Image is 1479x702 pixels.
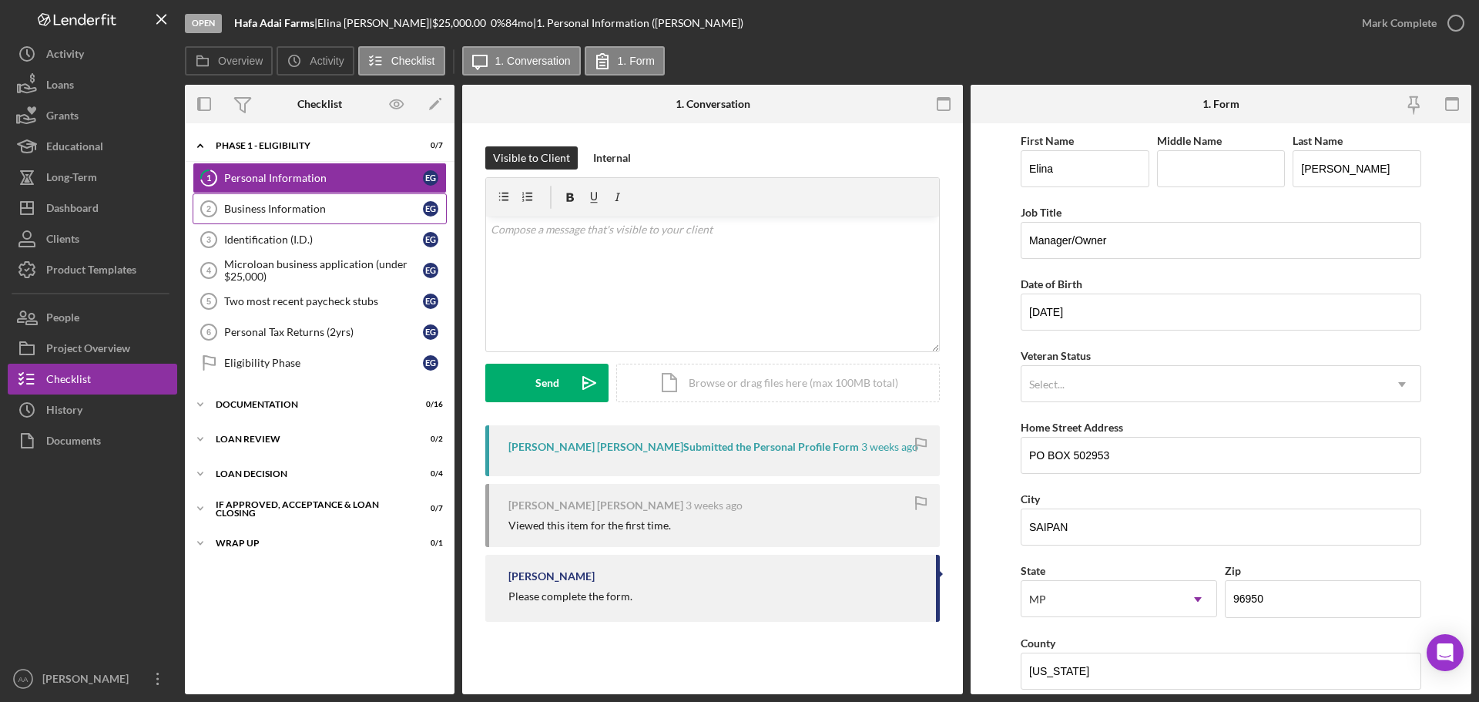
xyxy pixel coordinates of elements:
time: 2025-08-14 05:40 [861,441,918,453]
button: Clients [8,223,177,254]
div: Elina [PERSON_NAME] | [317,17,432,29]
label: Job Title [1021,206,1061,219]
div: 1. Conversation [676,98,750,110]
div: Two most recent paycheck stubs [224,295,423,307]
div: 0 / 4 [415,469,443,479]
div: Project Overview [46,333,130,368]
label: 1. Form [618,55,655,67]
div: [PERSON_NAME] [39,663,139,698]
a: 1Personal InformationEG [193,163,447,193]
button: Checklist [358,46,445,76]
div: Visible to Client [493,146,570,170]
div: Grants [46,100,79,135]
div: Loan decision [216,469,404,479]
button: 1. Conversation [462,46,581,76]
div: Open Intercom Messenger [1427,634,1464,671]
button: Checklist [8,364,177,395]
button: Activity [277,46,354,76]
div: E G [423,324,438,340]
div: Microloan business application (under $25,000) [224,258,423,283]
text: AA [18,675,29,684]
button: Dashboard [8,193,177,223]
div: Product Templates [46,254,136,289]
label: Overview [218,55,263,67]
tspan: 6 [206,327,211,337]
tspan: 1 [206,173,211,183]
div: Activity [46,39,84,73]
button: Long-Term [8,162,177,193]
div: Loan Review [216,435,404,444]
div: Send [535,364,559,402]
div: E G [423,355,438,371]
label: 1. Conversation [495,55,571,67]
a: 3Identification (I.D.)EG [193,224,447,255]
div: E G [423,201,438,217]
div: Eligibility Phase [224,357,423,369]
tspan: 3 [206,235,211,244]
div: [PERSON_NAME] [PERSON_NAME] [508,499,683,512]
div: 84 mo [505,17,533,29]
div: 0 / 1 [415,539,443,548]
div: 0 / 2 [415,435,443,444]
div: | 1. Personal Information ([PERSON_NAME]) [533,17,743,29]
div: Documents [46,425,101,460]
div: Select... [1029,378,1065,391]
button: Overview [185,46,273,76]
a: Eligibility PhaseEG [193,348,447,378]
div: [PERSON_NAME] [PERSON_NAME] Submitted the Personal Profile Form [508,441,859,453]
div: Open [185,14,222,33]
button: People [8,302,177,333]
button: Documents [8,425,177,456]
div: 0 / 7 [415,504,443,513]
div: Dashboard [46,193,99,227]
label: Activity [310,55,344,67]
div: Personal Information [224,172,423,184]
div: $25,000.00 [432,17,491,29]
div: Business Information [224,203,423,215]
div: Checklist [46,364,91,398]
button: Internal [585,146,639,170]
div: 0 / 16 [415,400,443,409]
button: Send [485,364,609,402]
button: Activity [8,39,177,69]
div: [PERSON_NAME] [508,570,595,583]
tspan: 5 [206,297,211,306]
b: Hafa Adai Farms [234,16,314,29]
div: MP [1029,593,1046,606]
button: Visible to Client [485,146,578,170]
div: 1. Form [1202,98,1239,110]
button: Mark Complete [1347,8,1471,39]
label: First Name [1021,134,1074,147]
label: Date of Birth [1021,277,1082,291]
div: History [46,395,82,429]
div: Checklist [297,98,342,110]
div: 0 % [491,17,505,29]
tspan: 2 [206,204,211,213]
label: Middle Name [1157,134,1222,147]
div: Documentation [216,400,404,409]
div: | [234,17,317,29]
time: 2025-08-14 05:38 [686,499,743,512]
button: Project Overview [8,333,177,364]
a: 6Personal Tax Returns (2yrs)EG [193,317,447,348]
label: Home Street Address [1021,421,1123,434]
tspan: 4 [206,266,212,275]
button: Grants [8,100,177,131]
div: Identification (I.D.) [224,233,423,246]
div: E G [423,263,438,278]
div: E G [423,294,438,309]
label: Zip [1225,564,1241,577]
button: Loans [8,69,177,100]
label: County [1021,637,1055,650]
div: If approved, acceptance & loan closing [216,500,404,518]
div: Educational [46,131,103,166]
div: Mark Complete [1362,8,1437,39]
